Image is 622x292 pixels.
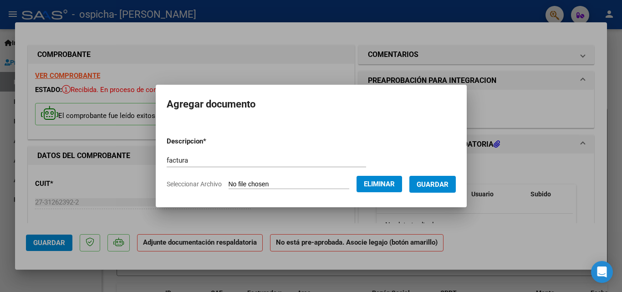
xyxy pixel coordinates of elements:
[167,136,254,147] p: Descripcion
[591,261,613,283] div: Open Intercom Messenger
[417,180,449,189] span: Guardar
[167,180,222,188] span: Seleccionar Archivo
[167,96,456,113] h2: Agregar documento
[357,176,402,192] button: Eliminar
[409,176,456,193] button: Guardar
[364,180,395,188] span: Eliminar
